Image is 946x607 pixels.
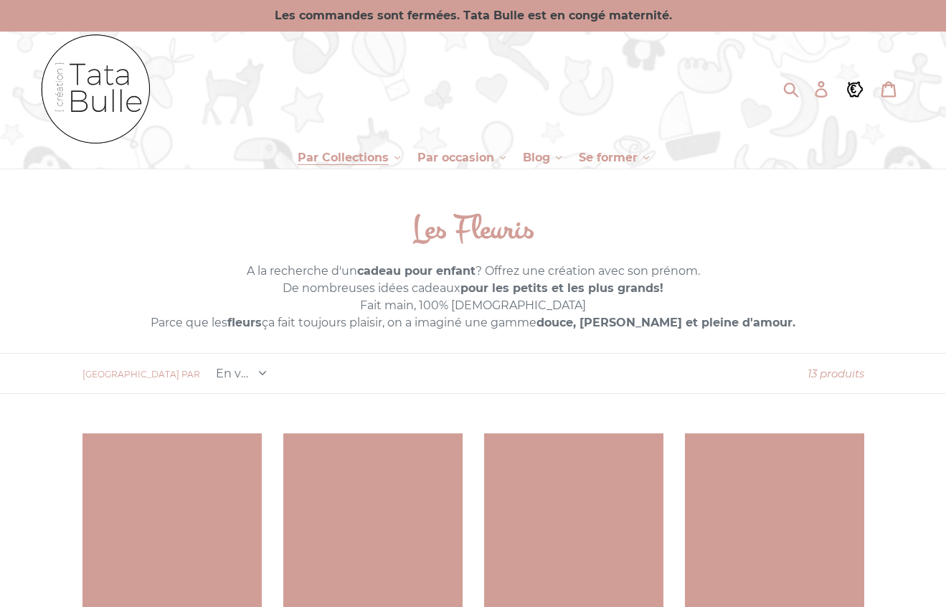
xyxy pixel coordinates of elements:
[850,83,856,95] tspan: €
[82,368,200,381] label: [GEOGRAPHIC_DATA] par
[460,281,663,295] strong: pour les petits et les plus grands!
[516,147,569,169] button: Blog
[298,151,389,165] span: Par Collections
[290,147,407,169] button: Par Collections
[808,367,864,380] span: 13 produits
[536,316,795,329] strong: douce, [PERSON_NAME] et pleine d'amour.
[572,147,656,169] button: Se former
[579,151,638,165] span: Se former
[39,32,154,147] img: Tata Bulle
[413,207,534,252] span: Les Fleuris
[523,151,550,165] span: Blog
[410,147,513,169] button: Par occasion
[82,263,864,331] p: A la recherche d'un ? Offrez une création avec son prénom. De nombreuses idées cadeaux Fait main,...
[357,264,476,278] strong: cadeau pour enfant
[417,151,494,165] span: Par occasion
[227,316,262,329] strong: fleurs
[839,71,873,107] a: €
